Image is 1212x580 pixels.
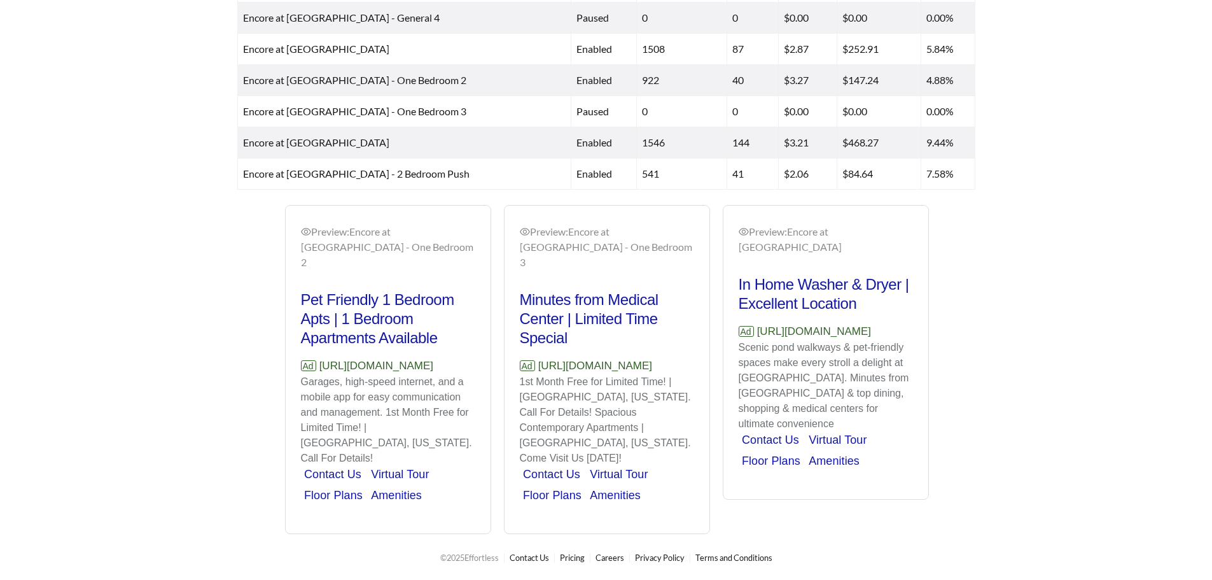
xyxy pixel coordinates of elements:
[727,96,779,127] td: 0
[742,434,799,446] a: Contact Us
[695,553,772,563] a: Terms and Conditions
[243,136,389,148] span: Encore at [GEOGRAPHIC_DATA]
[727,65,779,96] td: 40
[779,34,837,65] td: $2.87
[440,553,499,563] span: © 2025 Effortless
[576,105,609,117] span: paused
[809,434,867,446] a: Virtual Tour
[596,553,624,563] a: Careers
[576,167,612,180] span: enabled
[576,74,612,86] span: enabled
[837,65,921,96] td: $147.24
[837,159,921,190] td: $84.64
[590,489,641,502] a: Amenities
[243,167,470,180] span: Encore at [GEOGRAPHIC_DATA] - 2 Bedroom Push
[520,224,694,270] div: Preview: Encore at [GEOGRAPHIC_DATA] - One Bedroom 3
[837,96,921,127] td: $0.00
[576,43,612,55] span: enabled
[301,358,475,374] p: [URL][DOMAIN_NAME]
[921,3,975,34] td: 0.00%
[301,224,475,270] div: Preview: Encore at [GEOGRAPHIC_DATA] - One Bedroom 2
[637,159,727,190] td: 541
[371,468,429,481] a: Virtual Tour
[371,489,422,502] a: Amenities
[243,74,466,86] span: Encore at [GEOGRAPHIC_DATA] - One Bedroom 2
[243,105,466,117] span: Encore at [GEOGRAPHIC_DATA] - One Bedroom 3
[739,326,754,337] span: Ad
[520,358,694,374] p: [URL][DOMAIN_NAME]
[301,360,316,371] span: Ad
[523,489,582,502] a: Floor Plans
[921,96,975,127] td: 0.00%
[637,127,727,159] td: 1546
[635,553,685,563] a: Privacy Policy
[560,553,585,563] a: Pricing
[520,227,530,237] span: eye
[243,11,440,24] span: Encore at [GEOGRAPHIC_DATA] - General 4
[779,96,837,127] td: $0.00
[739,224,913,255] div: Preview: Encore at [GEOGRAPHIC_DATA]
[590,468,648,481] a: Virtual Tour
[779,3,837,34] td: $0.00
[837,127,921,159] td: $468.27
[727,159,779,190] td: 41
[637,65,727,96] td: 922
[301,374,475,466] p: Garages, high-speed internet, and a mobile app for easy communication and management. 1st Month F...
[779,159,837,190] td: $2.06
[921,65,975,96] td: 4.88%
[727,127,779,159] td: 144
[523,468,580,481] a: Contact Us
[921,127,975,159] td: 9.44%
[520,290,694,348] h2: Minutes from Medical Center | Limited Time Special
[576,11,609,24] span: paused
[739,227,749,237] span: eye
[921,34,975,65] td: 5.84%
[301,290,475,348] h2: Pet Friendly 1 Bedroom Apts | 1 Bedroom Apartments Available
[520,360,535,371] span: Ad
[727,3,779,34] td: 0
[739,340,913,432] p: Scenic pond walkways & pet-friendly spaces make every stroll a delight at [GEOGRAPHIC_DATA]. Minu...
[837,3,921,34] td: $0.00
[739,275,913,313] h2: In Home Washer & Dryer | Excellent Location
[739,323,913,340] p: [URL][DOMAIN_NAME]
[576,136,612,148] span: enabled
[727,34,779,65] td: 87
[304,489,363,502] a: Floor Plans
[921,159,975,190] td: 7.58%
[304,468,361,481] a: Contact Us
[779,127,837,159] td: $3.21
[779,65,837,96] td: $3.27
[243,43,389,55] span: Encore at [GEOGRAPHIC_DATA]
[809,455,860,467] a: Amenities
[301,227,311,237] span: eye
[742,455,800,467] a: Floor Plans
[510,553,549,563] a: Contact Us
[637,3,727,34] td: 0
[637,34,727,65] td: 1508
[637,96,727,127] td: 0
[520,374,694,466] p: 1st Month Free for Limited Time! | [GEOGRAPHIC_DATA], [US_STATE]. Call For Details! Spacious Cont...
[837,34,921,65] td: $252.91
